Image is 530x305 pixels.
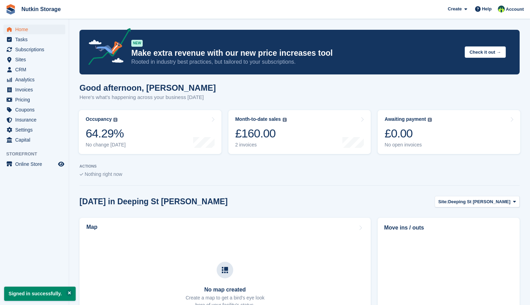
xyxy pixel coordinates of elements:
a: Occupancy 64.29% No change [DATE] [79,110,221,154]
span: Site: [438,198,448,205]
a: menu [3,65,65,74]
button: Site: Deeping St [PERSON_NAME] [435,196,520,207]
a: menu [3,95,65,105]
p: Rooted in industry best practices, but tailored to your subscriptions. [131,58,459,66]
a: menu [3,115,65,125]
a: menu [3,55,65,64]
a: Nutkin Storage [19,3,64,15]
img: icon-info-grey-7440780725fd019a000dd9b08b2336e03edf1995a4989e88bcd33f0948082b44.svg [113,118,117,122]
span: Analytics [15,75,57,84]
span: Create [448,6,462,12]
a: menu [3,75,65,84]
span: Tasks [15,35,57,44]
p: Signed in successfully. [4,287,76,301]
h3: No map created [186,287,264,293]
img: price-adjustments-announcement-icon-8257ccfd72463d97f412b2fc003d46551f7dbcb40ab6d574587a9cd5c0d94... [83,28,131,68]
span: Account [506,6,524,13]
h2: Move ins / outs [384,224,513,232]
img: stora-icon-8386f47178a22dfd0bd8f6a31ec36ba5ce8667c1dd55bd0f319d3a0aa187defe.svg [6,4,16,15]
span: Online Store [15,159,57,169]
a: menu [3,85,65,95]
img: icon-info-grey-7440780725fd019a000dd9b08b2336e03edf1995a4989e88bcd33f0948082b44.svg [428,118,432,122]
div: 2 invoices [235,142,287,148]
p: Here's what's happening across your business [DATE] [79,93,216,101]
img: map-icn-33ee37083ee616e46c38cad1a60f524a97daa1e2b2c8c0bc3eb3415660979fc1.svg [222,267,228,273]
img: blank_slate_check_icon-ba018cac091ee9be17c0a81a6c232d5eb81de652e7a59be601be346b1b6ddf79.svg [79,173,83,176]
span: Coupons [15,105,57,115]
span: Nothing right now [85,171,122,177]
span: Deeping St [PERSON_NAME] [448,198,511,205]
a: menu [3,25,65,34]
div: Month-to-date sales [235,116,281,122]
a: menu [3,135,65,145]
span: Capital [15,135,57,145]
div: No open invoices [385,142,432,148]
img: icon-info-grey-7440780725fd019a000dd9b08b2336e03edf1995a4989e88bcd33f0948082b44.svg [283,118,287,122]
h2: Map [86,224,97,230]
p: Make extra revenue with our new price increases tool [131,48,459,58]
h2: [DATE] in Deeping St [PERSON_NAME] [79,197,228,206]
a: Month-to-date sales £160.00 2 invoices [228,110,371,154]
a: menu [3,45,65,54]
a: menu [3,159,65,169]
p: ACTIONS [79,164,520,169]
div: Occupancy [86,116,112,122]
h1: Good afternoon, [PERSON_NAME] [79,83,216,92]
span: Sites [15,55,57,64]
span: Storefront [6,151,69,158]
span: Settings [15,125,57,135]
a: Preview store [57,160,65,168]
div: NEW [131,40,143,47]
div: £0.00 [385,126,432,141]
span: Pricing [15,95,57,105]
button: Check it out → [465,46,506,58]
span: Invoices [15,85,57,95]
a: menu [3,125,65,135]
span: CRM [15,65,57,74]
a: Awaiting payment £0.00 No open invoices [378,110,520,154]
div: £160.00 [235,126,287,141]
a: menu [3,105,65,115]
a: menu [3,35,65,44]
span: Insurance [15,115,57,125]
span: Help [482,6,492,12]
div: No change [DATE] [86,142,126,148]
img: Archie [498,6,505,12]
div: Awaiting payment [385,116,426,122]
span: Home [15,25,57,34]
span: Subscriptions [15,45,57,54]
div: 64.29% [86,126,126,141]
